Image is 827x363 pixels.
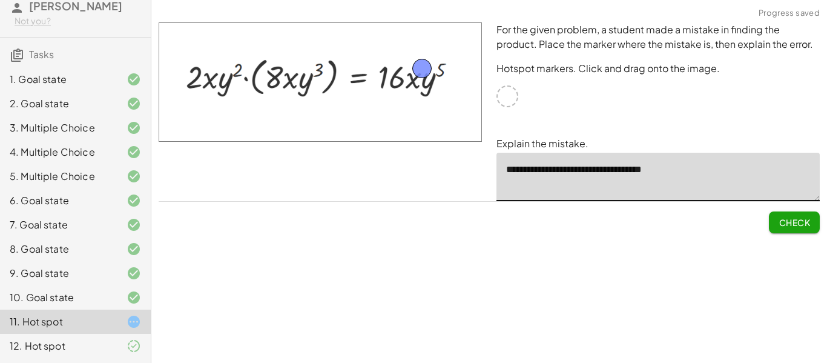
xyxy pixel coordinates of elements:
p: For the given problem, a student made a mistake in finding the product. Place the marker where th... [496,22,820,52]
i: Task finished and correct. [127,145,141,159]
span: Check [779,217,810,228]
div: 9. Goal state [10,266,107,281]
i: Task started. [127,315,141,329]
div: 6. Goal state [10,193,107,208]
i: Task finished and correct. [127,169,141,184]
div: 12. Hot spot [10,339,107,353]
div: 8. Goal state [10,242,107,256]
i: Task finished and correct. [127,218,141,232]
i: Task finished and correct. [127,193,141,208]
i: Task finished and correct. [127,96,141,111]
i: Task finished and correct. [127,266,141,281]
p: Explain the mistake. [496,136,820,151]
div: 11. Hot spot [10,315,107,329]
img: b42f739e0bd79d23067a90d0ea4ccfd2288159baac1bcee117f9be6b6edde5c4.png [159,22,482,142]
i: Task finished and correct. [127,242,141,256]
i: Task finished and correct. [127,72,141,87]
div: Not you? [15,15,141,27]
span: Tasks [29,48,54,61]
i: Task finished and correct. [127,121,141,135]
i: Task finished and correct. [127,290,141,305]
div: 10. Goal state [10,290,107,305]
span: Progress saved [759,7,820,19]
button: Check [769,211,820,233]
div: 7. Goal state [10,218,107,232]
div: 2. Goal state [10,96,107,111]
div: 5. Multiple Choice [10,169,107,184]
div: 1. Goal state [10,72,107,87]
i: Task finished and part of it marked as correct. [127,339,141,353]
div: 3. Multiple Choice [10,121,107,135]
div: 4. Multiple Choice [10,145,107,159]
p: Hotspot markers. Click and drag onto the image. [496,61,820,76]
